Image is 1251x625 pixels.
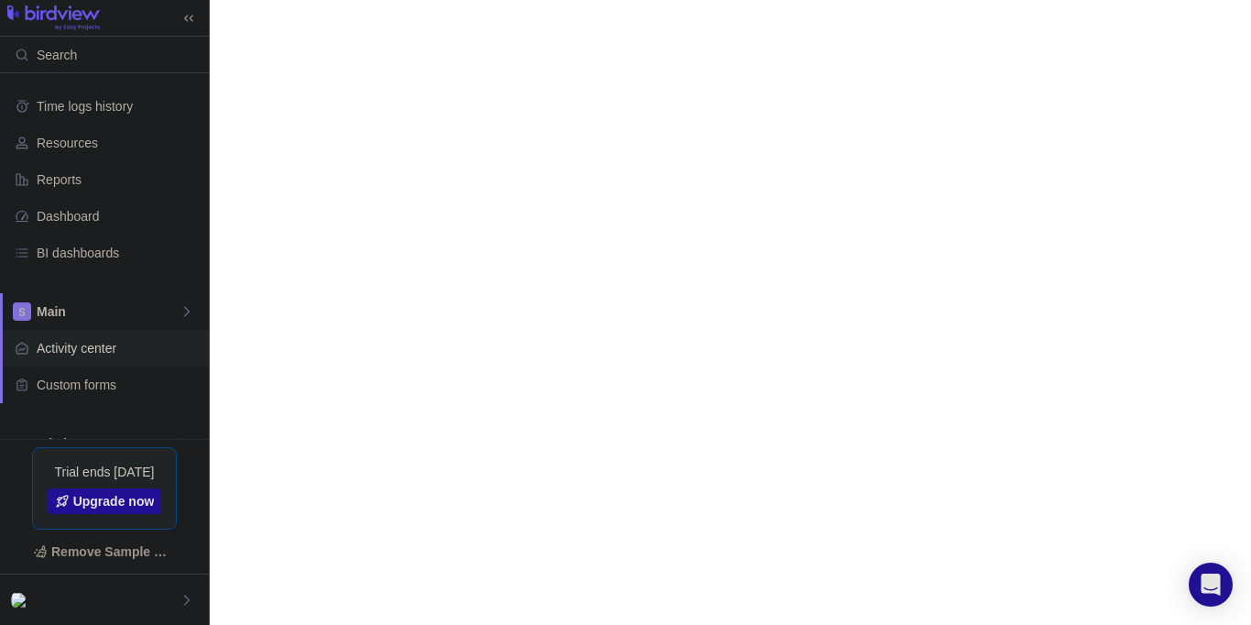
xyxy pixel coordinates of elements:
span: Saved views [15,434,169,453]
span: Custom forms [37,376,201,394]
span: Search [37,46,77,64]
span: Upgrade now [73,492,155,510]
span: BI dashboards [37,244,201,262]
div: loading [589,276,662,349]
a: Upgrade now [48,488,162,514]
span: Main [37,302,179,321]
div: Zester [11,589,33,611]
span: Reports [37,170,201,189]
span: Remove Sample Data [15,537,194,566]
span: Remove Sample Data [51,541,176,563]
span: Dashboard [37,207,201,225]
div: Open Intercom Messenger [1189,563,1233,607]
span: Browse views [169,431,194,456]
span: Activity center [37,339,201,357]
img: logo [7,5,100,31]
span: Time logs history [37,97,201,115]
span: Resources [37,134,201,152]
span: Trial ends [DATE] [55,463,155,481]
img: Show [11,593,33,608]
